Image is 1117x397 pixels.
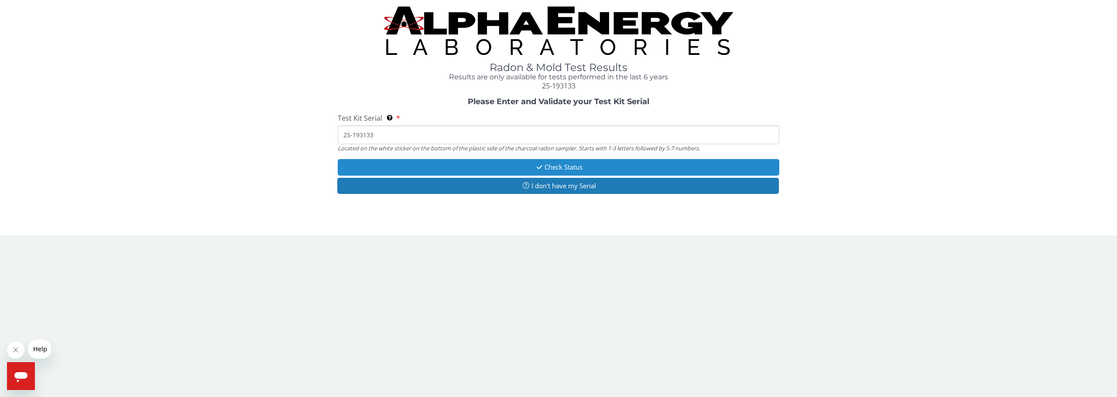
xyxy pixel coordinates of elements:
[338,113,382,123] span: Test Kit Serial
[28,339,51,359] iframe: Message from company
[7,362,35,390] iframe: Button to launch messaging window
[7,341,24,359] iframe: Close message
[338,144,779,152] div: Located on the white sticker on the bottom of the plastic side of the charcoal radon sampler. Sta...
[338,62,779,73] h1: Radon & Mold Test Results
[468,97,649,106] strong: Please Enter and Validate your Test Kit Serial
[337,178,779,194] button: I don't have my Serial
[542,81,576,91] span: 25-193133
[338,73,779,81] h4: Results are only available for tests performed in the last 6 years
[384,7,733,55] img: TightCrop.jpg
[338,159,779,175] button: Check Status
